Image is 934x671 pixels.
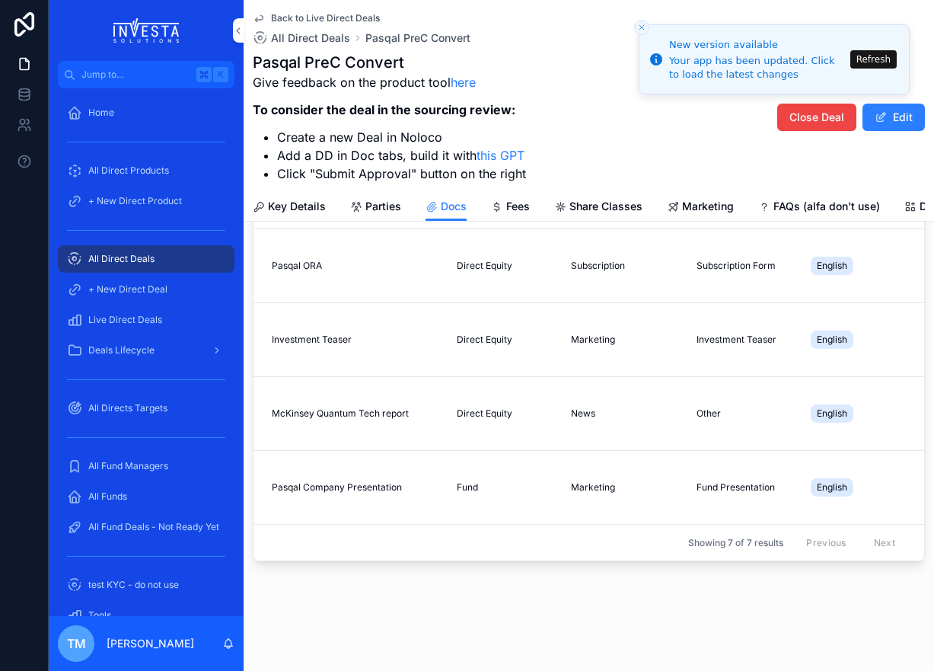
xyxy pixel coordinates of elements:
[58,157,234,184] a: All Direct Products
[811,401,918,426] a: English
[253,193,326,223] a: Key Details
[506,199,530,214] span: Fees
[451,75,476,90] a: here
[477,148,524,163] a: this GPT
[817,407,847,420] span: English
[457,334,553,346] a: Direct Equity
[58,483,234,510] a: All Funds
[571,407,678,420] a: News
[253,73,526,91] p: Give feedback on the product tool
[365,199,401,214] span: Parties
[457,260,553,272] a: Direct Equity
[862,104,925,131] button: Edit
[688,536,783,548] span: Showing 7 of 7 results
[58,276,234,303] a: + New Direct Deal
[58,602,234,629] a: Tools
[457,334,512,346] span: Direct Equity
[58,571,234,599] a: test KYC - do not use
[58,513,234,541] a: All Fund Deals - Not Ready Yet
[697,407,792,420] a: Other
[88,490,127,503] span: All Funds
[272,334,352,346] span: Investment Teaser
[88,165,169,177] span: All Direct Products
[667,193,734,223] a: Marketing
[697,481,792,494] a: Fund Presentation
[697,334,776,346] span: Investment Teaser
[58,306,234,334] a: Live Direct Deals
[268,199,326,214] span: Key Details
[571,481,615,494] span: Marketing
[88,195,182,207] span: + New Direct Product
[58,395,234,422] a: All Directs Targets
[88,314,162,326] span: Live Direct Deals
[441,199,467,214] span: Docs
[58,245,234,273] a: All Direct Deals
[571,407,595,420] span: News
[773,199,880,214] span: FAQs (alfa don't use)
[88,579,179,591] span: test KYC - do not use
[365,30,470,46] a: Pasqal PreC Convert
[571,334,678,346] a: Marketing
[88,344,155,356] span: Deals Lifecycle
[817,481,847,494] span: English
[113,18,180,43] img: App logo
[669,37,846,53] div: New version available
[277,128,526,146] li: Create a new Deal in Noloco
[350,193,401,223] a: Parties
[88,402,167,414] span: All Directs Targets
[253,30,350,46] a: All Direct Deals
[457,407,512,420] span: Direct Equity
[272,334,438,346] a: Investment Teaser
[277,165,526,183] li: Click "Submit Approval" button on the right
[272,260,438,272] a: Pasqal ORA
[789,110,844,125] span: Close Deal
[758,193,880,223] a: FAQs (alfa don't use)
[697,407,721,420] span: Other
[58,99,234,126] a: Home
[817,334,847,346] span: English
[697,260,776,272] span: Subscription Form
[272,481,438,494] a: Pasqal Company Presentation
[58,452,234,480] a: All Fund Managers
[88,253,155,265] span: All Direct Deals
[215,69,227,81] span: K
[811,254,918,278] a: English
[811,475,918,500] a: English
[811,328,918,352] a: English
[58,187,234,215] a: + New Direct Product
[457,481,478,494] span: Fund
[850,50,897,69] button: Refresh
[571,481,678,494] a: Marketing
[491,193,530,223] a: Fees
[272,481,402,494] span: Pasqal Company Presentation
[697,334,792,346] a: Investment Teaser
[88,107,114,119] span: Home
[569,199,642,214] span: Share Classes
[253,52,526,73] h1: Pasqal PreC Convert
[81,69,190,81] span: Jump to...
[88,283,167,296] span: + New Direct Deal
[253,102,515,117] strong: To consider the deal in the sourcing review:
[777,104,856,131] button: Close Deal
[88,460,168,472] span: All Fund Managers
[426,193,467,222] a: Docs
[682,199,734,214] span: Marketing
[571,334,615,346] span: Marketing
[88,609,111,621] span: Tools
[634,20,649,35] button: Close toast
[272,260,322,272] span: Pasqal ORA
[571,260,678,272] a: Subscription
[107,636,194,651] p: [PERSON_NAME]
[253,12,380,24] a: Back to Live Direct Deals
[271,30,350,46] span: All Direct Deals
[457,260,512,272] span: Direct Equity
[817,260,847,272] span: English
[571,260,625,272] span: Subscription
[58,337,234,364] a: Deals Lifecycle
[49,88,244,616] div: scrollable content
[277,146,526,165] li: Add a DD in Doc tabs, build it with
[272,407,438,420] a: McKinsey Quantum Tech report
[669,54,846,81] div: Your app has been updated. Click to load the latest changes
[554,193,642,223] a: Share Classes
